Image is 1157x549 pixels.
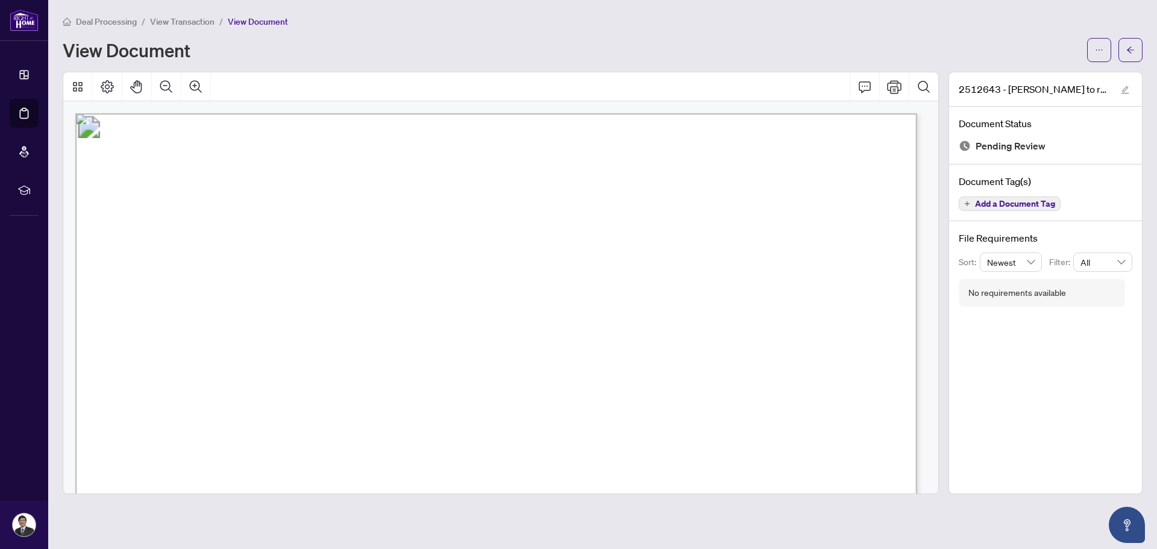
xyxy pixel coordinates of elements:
[1095,46,1103,54] span: ellipsis
[976,138,1046,154] span: Pending Review
[1080,253,1125,271] span: All
[1126,46,1135,54] span: arrow-left
[959,231,1132,245] h4: File Requirements
[219,14,223,28] li: /
[964,201,970,207] span: plus
[959,82,1109,96] span: 2512643 - [PERSON_NAME] to review.pdf
[63,17,71,26] span: home
[63,40,190,60] h1: View Document
[10,9,39,31] img: logo
[13,513,36,536] img: Profile Icon
[1109,507,1145,543] button: Open asap
[150,16,215,27] span: View Transaction
[959,140,971,152] img: Document Status
[959,196,1061,211] button: Add a Document Tag
[76,16,137,27] span: Deal Processing
[968,286,1066,300] div: No requirements available
[959,116,1132,131] h4: Document Status
[987,253,1035,271] span: Newest
[959,256,980,269] p: Sort:
[1121,86,1129,94] span: edit
[228,16,288,27] span: View Document
[975,199,1055,208] span: Add a Document Tag
[1049,256,1073,269] p: Filter:
[959,174,1132,189] h4: Document Tag(s)
[142,14,145,28] li: /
